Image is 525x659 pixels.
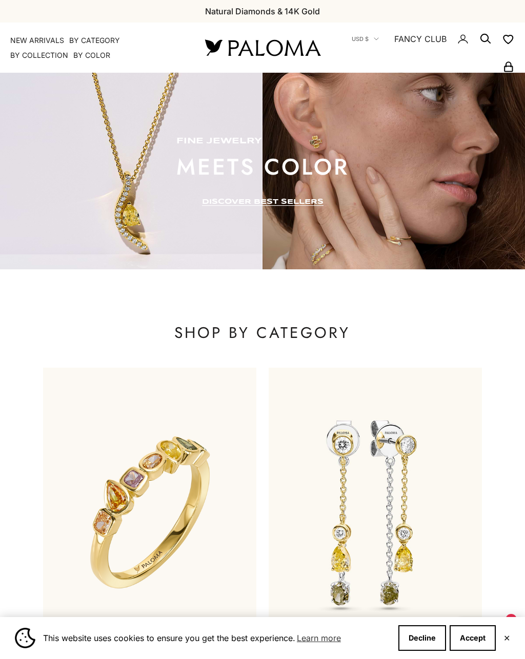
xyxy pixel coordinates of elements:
[69,35,120,46] summary: By Category
[10,35,64,46] a: NEW ARRIVALS
[352,34,379,44] button: USD $
[345,23,515,73] nav: Secondary navigation
[10,50,68,60] summary: By Collection
[43,630,390,646] span: This website uses cookies to ensure you get the best experience.
[352,34,369,44] span: USD $
[398,625,446,651] button: Decline
[205,5,320,18] p: Natural Diamonds & 14K Gold
[43,323,482,343] p: SHOP BY CATEGORY
[176,136,349,146] p: fine jewelry
[15,628,35,648] img: Cookie banner
[73,50,110,60] summary: By Color
[503,635,510,641] button: Close
[10,35,180,60] nav: Primary navigation
[295,630,342,646] a: Learn more
[394,32,447,46] a: FANCY CLUB
[450,625,496,651] button: Accept
[176,157,349,177] p: meets color
[202,198,324,206] a: DISCOVER BEST SELLERS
